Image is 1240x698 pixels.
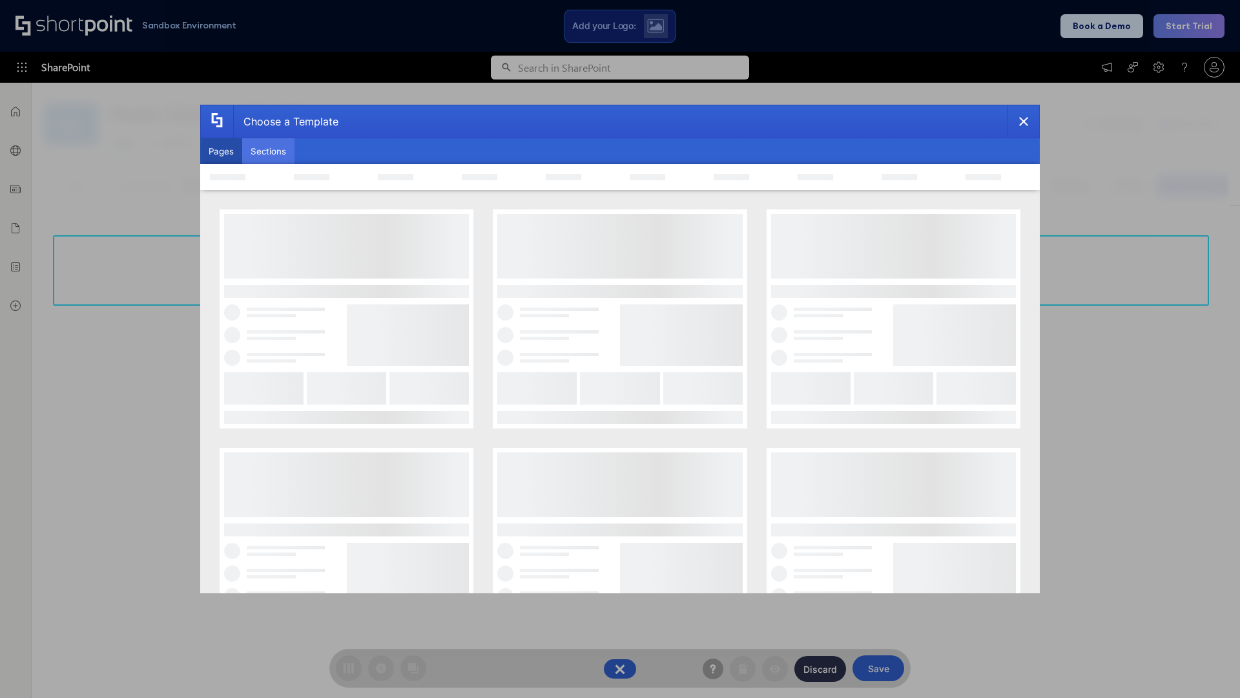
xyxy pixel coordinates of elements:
iframe: Chat Widget [1175,636,1240,698]
button: Pages [200,138,242,164]
button: Sections [242,138,294,164]
div: template selector [200,105,1040,593]
div: Choose a Template [233,105,338,138]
